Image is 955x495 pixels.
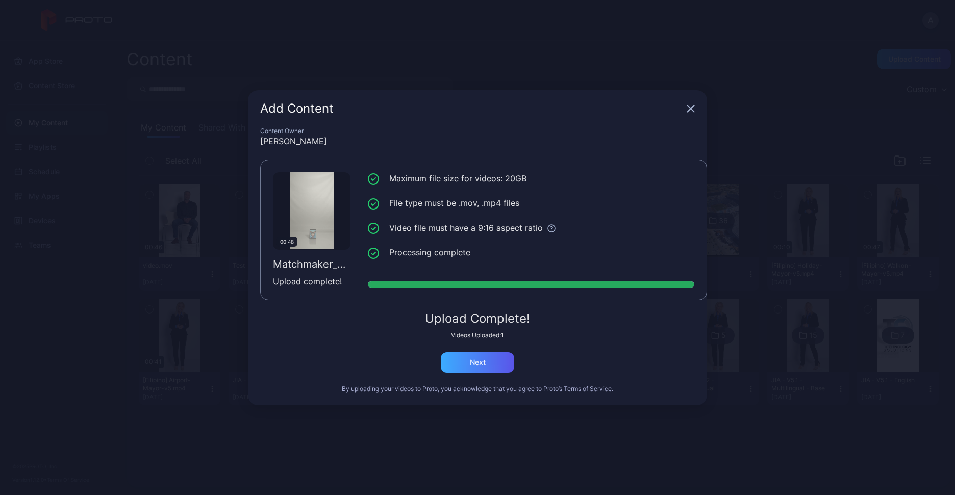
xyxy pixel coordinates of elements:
[368,197,694,210] li: File type must be .mov, .mp4 files
[470,358,486,367] div: Next
[260,331,695,340] div: Videos Uploaded: 1
[260,127,695,135] div: Content Owner
[260,135,695,147] div: [PERSON_NAME]
[260,312,695,325] div: Upload Complete!
[273,275,350,288] div: Upload complete!
[368,246,694,259] li: Processing complete
[368,222,694,235] li: Video file must have a 9:16 aspect ratio
[368,172,694,185] li: Maximum file size for videos: 20GB
[564,385,612,393] button: Terms of Service
[260,385,695,393] div: By uploading your videos to Proto, you acknowledge that you agree to Proto’s .
[273,258,350,270] div: Matchmaker_App.mp4
[260,102,683,115] div: Add Content
[276,237,297,247] div: 00:48
[441,352,514,373] button: Next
